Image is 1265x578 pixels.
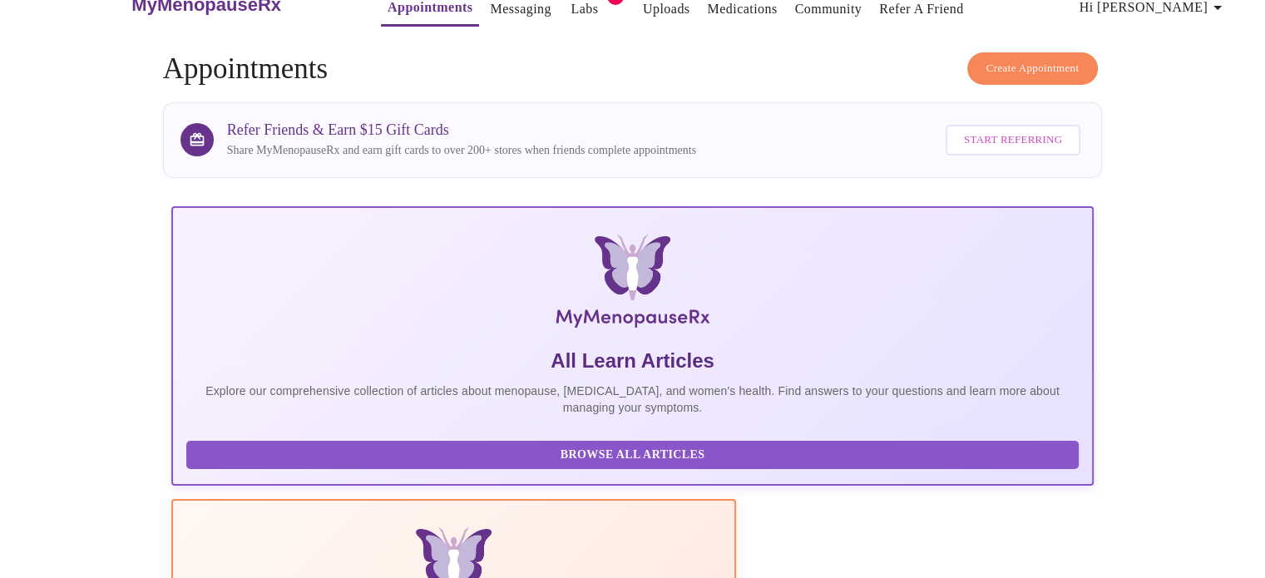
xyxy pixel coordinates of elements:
h4: Appointments [163,52,1103,86]
span: Start Referring [964,131,1062,150]
button: Browse All Articles [186,441,1080,470]
a: Start Referring [941,116,1085,164]
a: Browse All Articles [186,447,1084,461]
button: Start Referring [946,125,1080,156]
h3: Refer Friends & Earn $15 Gift Cards [227,121,696,139]
button: Create Appointment [967,52,1099,85]
p: Explore our comprehensive collection of articles about menopause, [MEDICAL_DATA], and women's hea... [186,383,1080,416]
span: Browse All Articles [203,445,1063,466]
h5: All Learn Articles [186,348,1080,374]
p: Share MyMenopauseRx and earn gift cards to over 200+ stores when friends complete appointments [227,142,696,159]
span: Create Appointment [986,59,1080,78]
img: MyMenopauseRx Logo [324,235,940,334]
